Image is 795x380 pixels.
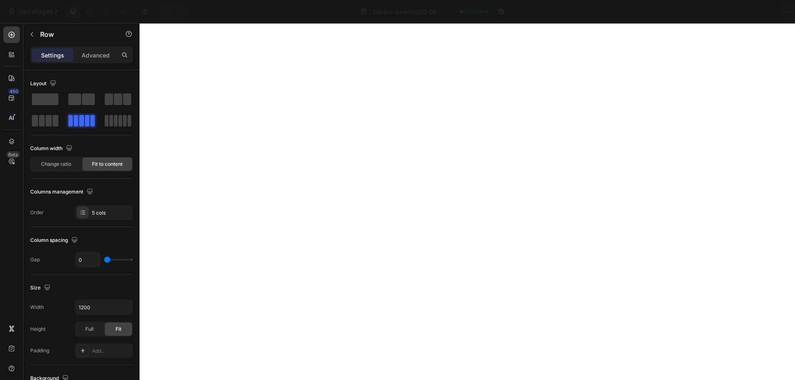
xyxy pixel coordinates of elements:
p: Advanced [82,51,110,60]
span: Details-Swelling03-DE [373,7,437,16]
div: Column width [30,143,74,154]
span: Full [85,325,94,333]
div: Add... [92,347,131,355]
div: Columns management [30,186,95,198]
p: Settings [41,51,64,60]
div: Gap [30,256,40,263]
iframe: Design area [140,23,795,380]
input: Auto [75,300,132,315]
div: Undo/Redo [156,3,190,20]
span: Fit [116,325,121,333]
span: Fit to content [92,160,123,168]
button: Save [709,3,737,20]
span: Save [716,8,730,15]
button: 7 [3,3,62,20]
button: Publish [740,3,775,20]
div: Size [30,282,52,294]
div: Height [30,325,46,333]
div: 450 [8,88,20,95]
p: Row [40,29,111,39]
div: Column spacing [30,235,79,246]
span: / [370,7,372,16]
div: 5 cols [92,209,131,217]
div: Beta [6,151,20,158]
input: Auto [75,252,100,267]
div: Padding [30,347,49,354]
span: Change ratio [41,160,71,168]
span: Published [465,8,488,15]
div: Order [30,209,44,216]
div: Publish [747,7,768,16]
p: 7 [54,7,58,17]
div: Width [30,304,44,311]
div: Layout [30,78,58,89]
